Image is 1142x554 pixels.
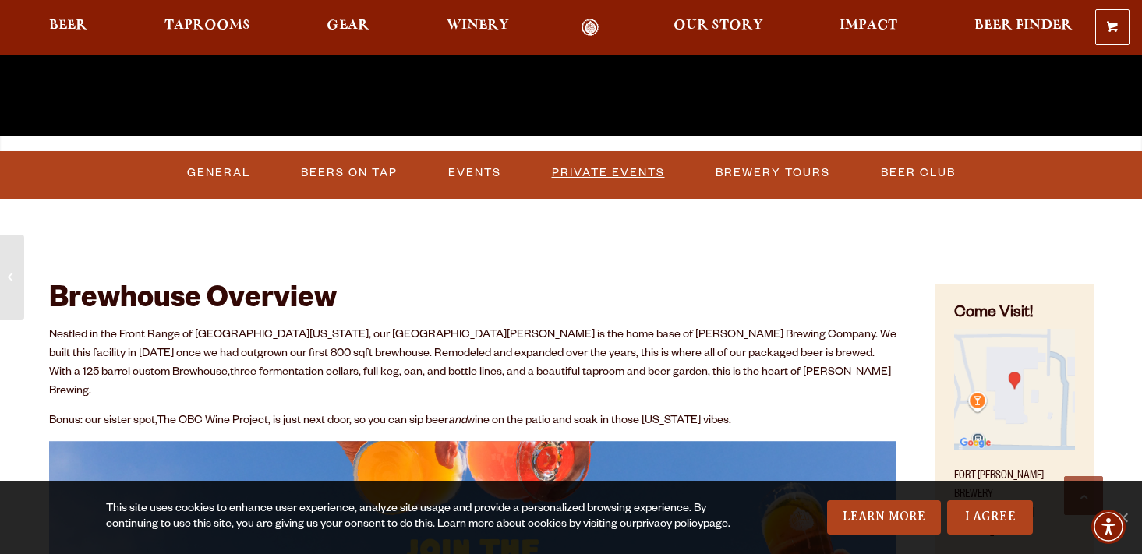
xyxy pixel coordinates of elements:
span: three fermentation cellars, full keg, can, and bottle lines, and a beautiful taproom and beer gar... [49,367,891,398]
a: I Agree [947,500,1033,535]
em: and [448,415,467,428]
a: Gear [316,19,380,37]
h4: Come Visit! [954,303,1074,326]
span: Gear [327,19,369,32]
span: Taprooms [164,19,250,32]
a: Beer Finder [964,19,1083,37]
img: Small thumbnail of location on map [954,329,1074,449]
p: Bonus: our sister spot, , is just next door, so you can sip beer wine on the patio and soak in th... [49,412,897,431]
a: Learn More [827,500,942,535]
p: Nestled in the Front Range of [GEOGRAPHIC_DATA][US_STATE], our [GEOGRAPHIC_DATA][PERSON_NAME] is ... [49,326,897,401]
a: Find on Google Maps (opens in a new window) [954,442,1074,454]
span: Winery [447,19,509,32]
a: Beer Club [875,155,962,191]
span: Our Story [674,19,763,32]
a: privacy policy [636,519,703,531]
a: Beers on Tap [295,155,404,191]
a: Brewery Tours [709,155,836,191]
a: Private Events [546,155,671,191]
span: Beer [49,19,87,32]
a: Scroll to top [1064,476,1103,515]
span: Beer Finder [974,19,1073,32]
h2: Brewhouse Overview [49,284,897,319]
a: Impact [829,19,907,37]
div: This site uses cookies to enhance user experience, analyze site usage and provide a personalized ... [106,502,744,533]
a: Beer [39,19,97,37]
a: Taprooms [154,19,260,37]
a: Our Story [663,19,773,37]
a: Winery [437,19,519,37]
span: Impact [840,19,897,32]
a: The OBC Wine Project [157,415,268,428]
a: General [181,155,256,191]
p: Fort [PERSON_NAME] Brewery [STREET_ADDRESS][PERSON_NAME] [954,458,1074,542]
a: Events [442,155,507,191]
a: Odell Home [560,19,619,37]
div: Accessibility Menu [1091,510,1126,544]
